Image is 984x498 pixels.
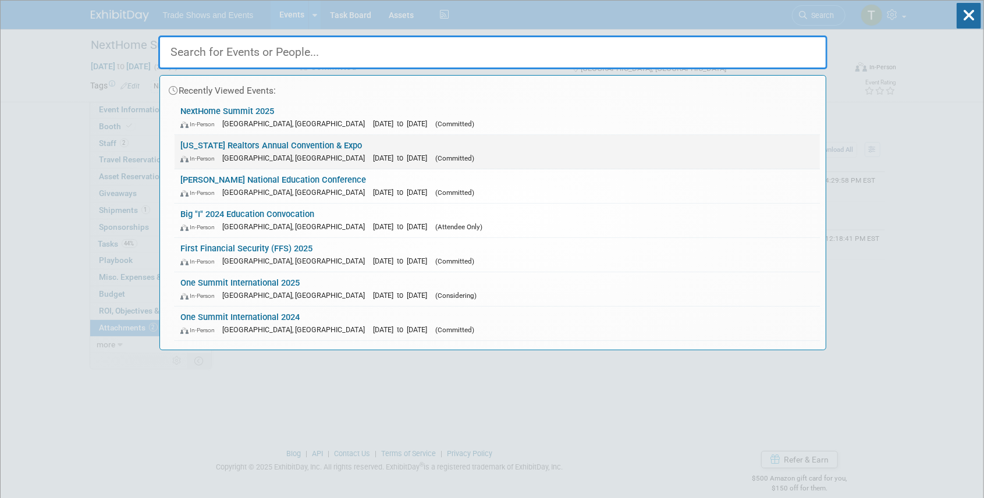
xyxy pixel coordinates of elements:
a: One Summit International 2024 In-Person [GEOGRAPHIC_DATA], [GEOGRAPHIC_DATA] [DATE] to [DATE] (Co... [175,307,820,340]
span: (Committed) [435,188,474,197]
span: [GEOGRAPHIC_DATA], [GEOGRAPHIC_DATA] [222,222,371,231]
span: (Committed) [435,257,474,265]
span: In-Person [180,120,220,128]
span: (Committed) [435,154,474,162]
a: [US_STATE] Realtors Annual Convention & Expo In-Person [GEOGRAPHIC_DATA], [GEOGRAPHIC_DATA] [DATE... [175,135,820,169]
a: First Financial Security (FFS) 2025 In-Person [GEOGRAPHIC_DATA], [GEOGRAPHIC_DATA] [DATE] to [DAT... [175,238,820,272]
span: [DATE] to [DATE] [373,257,433,265]
a: Big "I" 2024 Education Convocation In-Person [GEOGRAPHIC_DATA], [GEOGRAPHIC_DATA] [DATE] to [DATE... [175,204,820,237]
span: (Committed) [435,120,474,128]
span: (Committed) [435,326,474,334]
span: In-Person [180,292,220,300]
input: Search for Events or People... [158,35,827,69]
span: [DATE] to [DATE] [373,222,433,231]
span: [GEOGRAPHIC_DATA], [GEOGRAPHIC_DATA] [222,154,371,162]
a: [PERSON_NAME] National Education Conference In-Person [GEOGRAPHIC_DATA], [GEOGRAPHIC_DATA] [DATE]... [175,169,820,203]
span: [DATE] to [DATE] [373,154,433,162]
span: [GEOGRAPHIC_DATA], [GEOGRAPHIC_DATA] [222,257,371,265]
span: [GEOGRAPHIC_DATA], [GEOGRAPHIC_DATA] [222,325,371,334]
div: Recently Viewed Events: [166,76,820,101]
span: [DATE] to [DATE] [373,119,433,128]
span: [GEOGRAPHIC_DATA], [GEOGRAPHIC_DATA] [222,188,371,197]
span: In-Person [180,189,220,197]
span: [DATE] to [DATE] [373,325,433,334]
span: [GEOGRAPHIC_DATA], [GEOGRAPHIC_DATA] [222,119,371,128]
span: (Considering) [435,291,477,300]
span: [GEOGRAPHIC_DATA], [GEOGRAPHIC_DATA] [222,291,371,300]
span: (Attendee Only) [435,223,482,231]
span: [DATE] to [DATE] [373,291,433,300]
span: In-Person [180,155,220,162]
a: NextHome Summit 2025 In-Person [GEOGRAPHIC_DATA], [GEOGRAPHIC_DATA] [DATE] to [DATE] (Committed) [175,101,820,134]
span: In-Person [180,223,220,231]
span: In-Person [180,326,220,334]
span: In-Person [180,258,220,265]
span: [DATE] to [DATE] [373,188,433,197]
a: One Summit International 2025 In-Person [GEOGRAPHIC_DATA], [GEOGRAPHIC_DATA] [DATE] to [DATE] (Co... [175,272,820,306]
